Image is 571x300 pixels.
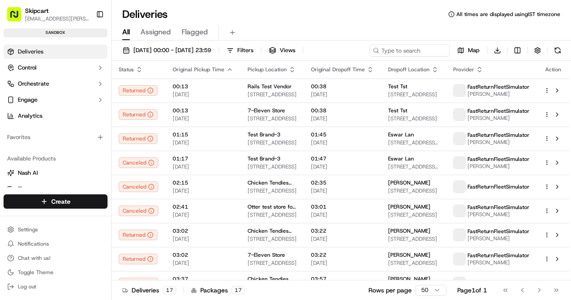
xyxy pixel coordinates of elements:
[25,15,89,22] button: [EMAIL_ADDRESS][PERSON_NAME][DOMAIN_NAME]
[248,227,297,234] span: Chicken Tendies ToGo (7 Eleven)
[4,166,108,180] button: Nash AI
[248,259,297,267] span: [STREET_ADDRESS]
[248,211,297,218] span: [STREET_ADDRESS]
[311,66,365,73] span: Original Dropoff Time
[4,238,108,250] button: Notifications
[119,133,157,144] button: Returned
[119,44,215,57] button: [DATE] 00:00 - [DATE] 23:59
[388,155,414,162] span: Eswar Lan
[311,115,374,122] span: [DATE]
[311,107,374,114] span: 00:38
[4,266,108,279] button: Toggle Theme
[18,48,43,56] span: Deliveries
[173,155,233,162] span: 01:17
[173,211,233,218] span: [DATE]
[173,179,233,186] span: 02:15
[248,107,285,114] span: 7-Eleven Store
[468,115,530,122] span: [PERSON_NAME]
[388,235,439,242] span: [STREET_ADDRESS]
[311,275,374,283] span: 03:57
[388,275,430,283] span: [PERSON_NAME]
[311,211,374,218] span: [DATE]
[18,112,42,120] span: Analytics
[18,283,36,290] span: Log out
[4,223,108,236] button: Settings
[4,194,108,209] button: Create
[18,64,37,72] span: Control
[237,46,253,54] span: Filters
[368,286,412,295] p: Rows per page
[388,203,430,210] span: [PERSON_NAME]
[280,46,295,54] span: Views
[468,204,530,211] span: FastReturnFleetSimulator
[173,91,233,98] span: [DATE]
[119,278,158,288] div: Canceled
[468,163,530,170] span: [PERSON_NAME]
[248,91,297,98] span: [STREET_ADDRESS]
[25,6,49,15] button: Skipcart
[173,66,224,73] span: Original Pickup Time
[388,107,407,114] span: Test Tst
[4,93,108,107] button: Engage
[388,66,430,73] span: Dropoff Location
[311,187,374,194] span: [DATE]
[388,131,414,138] span: Eswar Lan
[119,181,158,192] button: Canceled
[453,44,484,57] button: Map
[173,107,233,114] span: 00:13
[468,46,480,54] span: Map
[248,251,285,259] span: 7-Eleven Store
[173,251,233,259] span: 03:02
[388,179,430,186] span: [PERSON_NAME]
[18,240,49,247] span: Notifications
[468,235,530,242] span: [PERSON_NAME]
[182,27,208,37] span: Flagged
[4,152,108,166] div: Available Products
[468,228,530,235] span: FastReturnFleetSimulator
[173,203,233,210] span: 02:41
[119,254,157,264] div: Returned
[173,187,233,194] span: [DATE]
[388,163,439,170] span: [STREET_ADDRESS][PERSON_NAME]
[119,85,157,96] button: Returned
[388,139,439,146] span: [STREET_ADDRESS][PERSON_NAME]
[7,169,104,177] a: Nash AI
[18,255,50,262] span: Chat with us!
[119,109,157,120] button: Returned
[119,230,157,240] div: Returned
[51,197,70,206] span: Create
[248,187,297,194] span: [STREET_ADDRESS]
[311,259,374,267] span: [DATE]
[4,29,108,37] div: sandbox
[119,205,158,216] button: Canceled
[311,83,374,90] span: 00:38
[468,132,530,139] span: FastReturnFleetSimulator
[173,83,233,90] span: 00:13
[311,163,374,170] span: [DATE]
[311,251,374,259] span: 03:22
[191,286,245,295] div: Packages
[468,211,530,218] span: [PERSON_NAME]
[122,286,176,295] div: Deliveries
[119,157,158,168] div: Canceled
[18,96,37,104] span: Engage
[468,107,530,115] span: FastReturnFleetSimulator
[369,44,450,57] input: Type to search
[7,185,104,193] a: Fleet
[4,61,108,75] button: Control
[122,27,130,37] span: All
[311,155,374,162] span: 01:47
[388,259,439,267] span: [STREET_ADDRESS]
[457,286,487,295] div: Page 1 of 1
[4,182,108,196] button: Fleet
[311,235,374,242] span: [DATE]
[468,156,530,163] span: FastReturnFleetSimulator
[311,91,374,98] span: [DATE]
[223,44,257,57] button: Filters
